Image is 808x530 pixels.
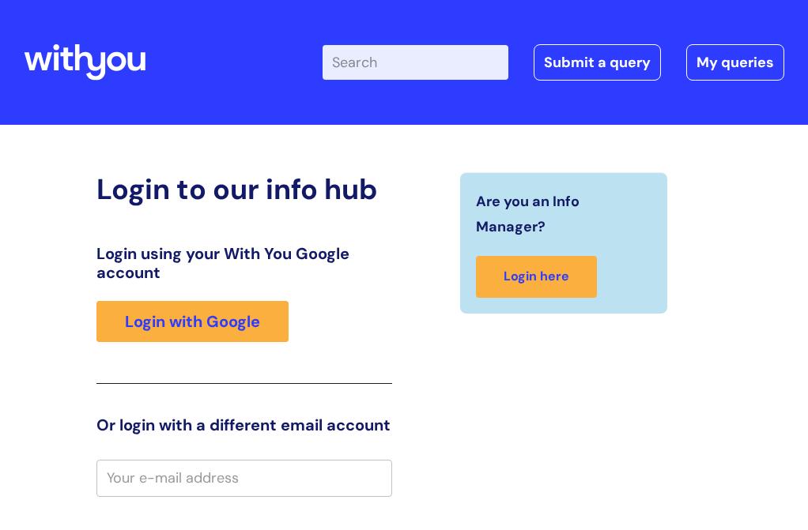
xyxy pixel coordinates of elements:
input: Your e-mail address [96,460,392,496]
h3: Login using your With You Google account [96,244,392,282]
h2: Login to our info hub [96,172,392,206]
h3: Or login with a different email account [96,415,392,434]
input: Search [323,45,508,80]
span: Are you an Info Manager? [476,189,644,240]
a: Submit a query [534,44,661,81]
a: My queries [686,44,784,81]
a: Login with Google [96,301,289,342]
a: Login here [476,256,597,298]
